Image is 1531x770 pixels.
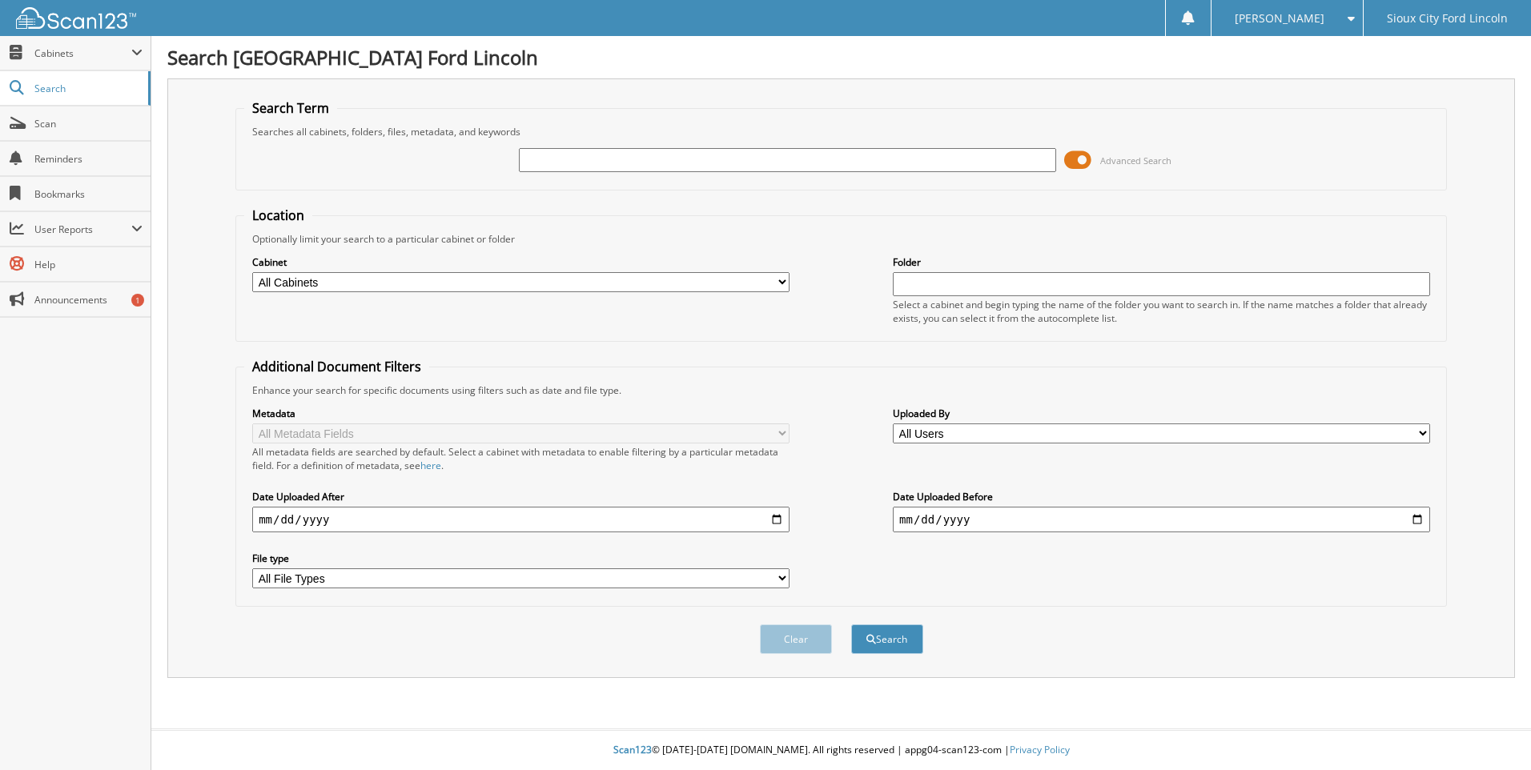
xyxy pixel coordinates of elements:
[167,44,1515,70] h1: Search [GEOGRAPHIC_DATA] Ford Lincoln
[244,207,312,224] legend: Location
[252,507,790,532] input: start
[893,407,1430,420] label: Uploaded By
[151,731,1531,770] div: © [DATE]-[DATE] [DOMAIN_NAME]. All rights reserved | appg04-scan123-com |
[893,298,1430,325] div: Select a cabinet and begin typing the name of the folder you want to search in. If the name match...
[613,743,652,756] span: Scan123
[34,117,143,130] span: Scan
[131,294,144,307] div: 1
[1235,14,1324,23] span: [PERSON_NAME]
[893,490,1430,503] label: Date Uploaded Before
[34,82,140,95] span: Search
[252,255,790,269] label: Cabinet
[244,125,1438,138] div: Searches all cabinets, folders, files, metadata, and keywords
[1100,154,1171,166] span: Advanced Search
[420,459,441,472] a: here
[893,255,1430,269] label: Folder
[244,232,1438,246] div: Optionally limit your search to a particular cabinet or folder
[16,7,136,29] img: scan123-logo-white.svg
[34,152,143,166] span: Reminders
[244,99,337,117] legend: Search Term
[34,187,143,201] span: Bookmarks
[244,358,429,375] legend: Additional Document Filters
[252,407,790,420] label: Metadata
[34,223,131,236] span: User Reports
[34,258,143,271] span: Help
[893,507,1430,532] input: end
[252,445,790,472] div: All metadata fields are searched by default. Select a cabinet with metadata to enable filtering b...
[760,624,832,654] button: Clear
[34,46,131,60] span: Cabinets
[252,551,790,565] label: File type
[252,490,790,503] label: Date Uploaded After
[1387,14,1508,23] span: Sioux City Ford Lincoln
[244,383,1438,397] div: Enhance your search for specific documents using filters such as date and file type.
[851,624,923,654] button: Search
[34,293,143,307] span: Announcements
[1010,743,1070,756] a: Privacy Policy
